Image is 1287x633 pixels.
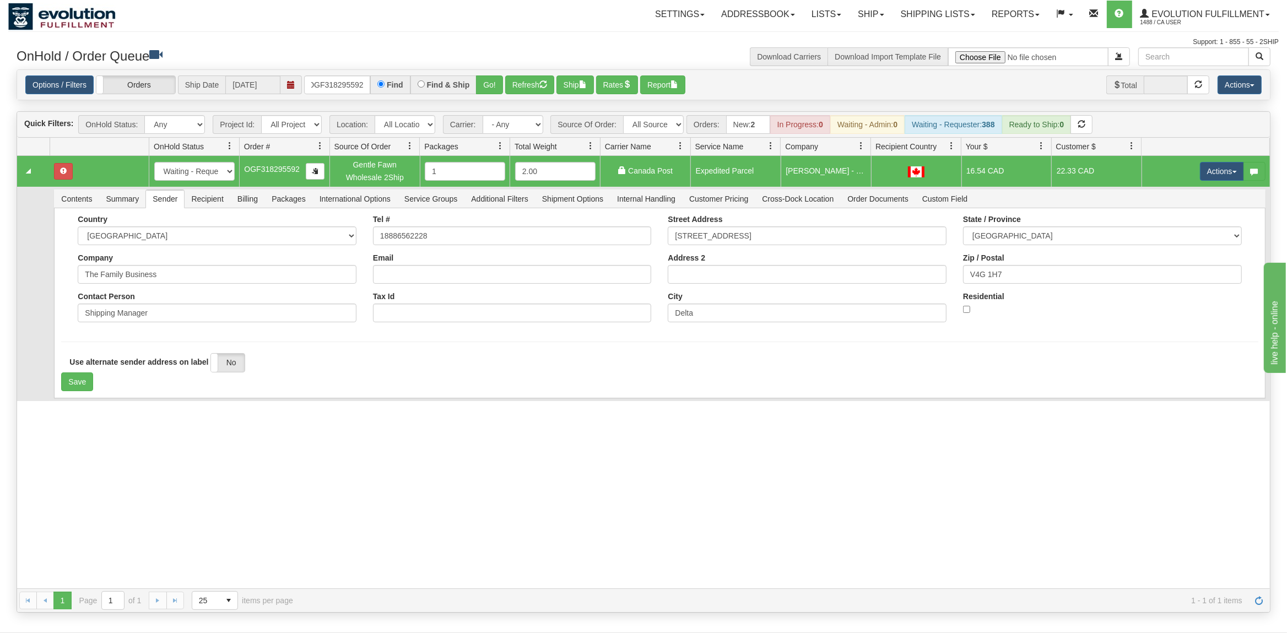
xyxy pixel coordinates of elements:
[154,141,204,152] span: OnHold Status
[1056,141,1096,152] span: Customer $
[476,75,503,94] button: Go!
[1032,137,1051,155] a: Your $ filter column settings
[464,190,535,208] span: Additional Filters
[424,141,458,152] span: Packages
[78,292,134,301] label: Contact Person
[1248,47,1270,66] button: Search
[21,164,35,178] a: Collapse
[334,159,415,183] div: Gentle Fawn Wholesale 2Ship
[963,253,1004,262] label: Zip / Postal
[213,115,261,134] span: Project Id:
[78,253,113,262] label: Company
[505,75,554,94] button: Refresh
[893,1,983,28] a: Shipping lists
[1218,75,1262,94] button: Actions
[1106,75,1144,94] span: Total
[304,75,370,94] input: Order #
[192,591,238,610] span: Page sizes drop down
[387,81,403,89] label: Find
[556,75,594,94] button: Ship
[373,292,394,301] label: Tax Id
[313,190,397,208] span: International Options
[908,166,924,177] img: CA
[78,215,107,224] label: Country
[668,253,705,262] label: Address 2
[185,190,230,208] span: Recipient
[966,141,988,152] span: Your $
[668,292,682,301] label: City
[334,141,391,152] span: Source Of Order
[751,120,755,129] strong: 2
[695,141,744,152] span: Service Name
[690,156,781,187] td: Expedited Parcel
[770,115,830,134] div: In Progress:
[610,190,682,208] span: Internal Handling
[961,156,1052,187] td: 16.54 CAD
[69,358,208,366] label: Use alternate sender address on label
[1149,9,1264,19] span: Evolution Fulfillment
[17,112,1270,138] div: grid toolbar
[1262,260,1286,372] iframe: chat widget
[178,75,225,94] span: Ship Date
[536,190,610,208] span: Shipment Options
[311,137,329,155] a: Order # filter column settings
[329,115,375,134] span: Location:
[819,120,823,129] strong: 0
[893,120,897,129] strong: 0
[401,137,419,155] a: Source Of Order filter column settings
[1002,115,1072,134] div: Ready to Ship:
[850,1,892,28] a: Ship
[1122,137,1141,155] a: Customer $ filter column settings
[24,118,73,129] label: Quick Filters:
[491,137,510,155] a: Packages filter column settings
[199,595,213,606] span: 25
[1138,47,1249,66] input: Search
[102,592,124,609] input: Page 1
[628,166,673,175] span: Canada Post
[231,190,264,208] span: Billing
[550,115,623,134] span: Source Of Order:
[53,592,71,609] span: Page 1
[963,215,1021,224] label: State / Province
[803,1,850,28] a: Lists
[726,115,770,134] div: New:
[17,47,635,63] h3: OnHold / Order Queue
[96,76,175,94] label: Orders
[785,141,818,152] span: Company
[309,596,1242,605] span: 1 - 1 of 1 items
[905,115,1002,134] div: Waiting - Requester:
[8,3,116,30] img: logo1488.jpg
[757,52,821,61] a: Download Carriers
[306,163,325,180] button: Copy to clipboard
[265,190,312,208] span: Packages
[605,141,651,152] span: Carrier Name
[443,115,483,134] span: Carrier:
[1140,17,1223,28] span: 1488 / CA User
[581,137,600,155] a: Total Weight filter column settings
[647,1,713,28] a: Settings
[668,215,722,224] label: Street Address
[1200,162,1244,181] button: Actions
[244,141,270,152] span: Order #
[686,115,726,134] span: Orders:
[983,1,1048,28] a: Reports
[942,137,961,155] a: Recipient Country filter column settings
[220,592,237,609] span: select
[1132,1,1278,28] a: Evolution Fulfillment 1488 / CA User
[99,190,145,208] span: Summary
[841,190,915,208] span: Order Documents
[683,190,755,208] span: Customer Pricing
[963,292,1004,301] label: Residential
[755,190,840,208] span: Cross-Dock Location
[8,7,102,20] div: live help - online
[916,190,974,208] span: Custom Field
[373,215,390,224] label: Tel #
[830,115,905,134] div: Waiting - Admin:
[211,354,245,372] label: No
[835,52,941,61] a: Download Import Template File
[61,372,93,391] button: Save
[373,253,393,262] label: Email
[78,115,144,134] span: OnHold Status:
[781,156,871,187] td: [PERSON_NAME] - 2ND FLOOR
[596,75,639,94] button: Rates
